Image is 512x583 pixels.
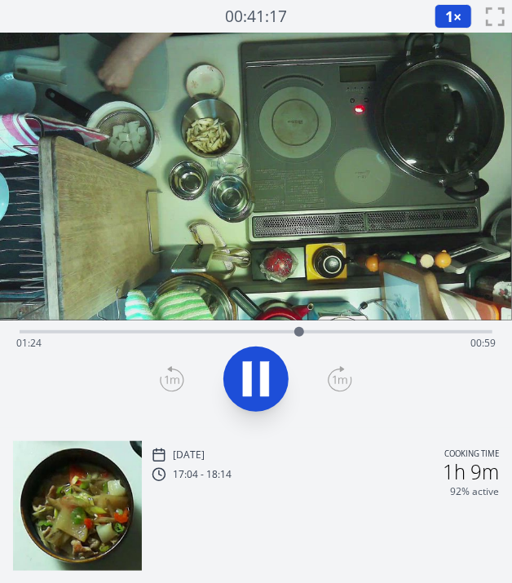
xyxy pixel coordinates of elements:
[225,5,287,29] a: 00:41:17
[443,462,499,482] h2: 1h 9m
[173,448,205,462] p: [DATE]
[450,485,499,498] p: 92% active
[435,4,472,29] button: 1×
[13,441,142,570] img: 251002080524_thumb.jpeg
[444,448,499,462] p: Cooking time
[445,7,453,26] span: 1
[173,468,232,481] p: 17:04 - 18:14
[16,336,42,350] span: 01:24
[470,336,496,350] span: 00:59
